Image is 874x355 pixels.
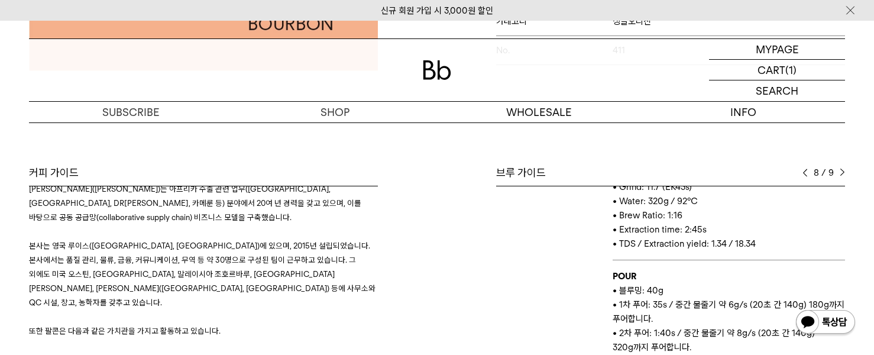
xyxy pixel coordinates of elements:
p: CART [758,60,785,80]
a: MYPAGE [709,39,845,60]
span: • Water: 320g / 92°C [613,196,698,206]
p: WHOLESALE [437,102,641,122]
p: MYPAGE [756,39,799,59]
div: 브루 가이드 [496,166,845,180]
span: 9 [828,166,834,180]
div: 커피 가이드 [29,166,378,180]
img: 로고 [423,60,451,80]
a: CART (1) [709,60,845,80]
p: SEARCH [756,80,798,101]
span: • Extraction time: 2:45s [613,224,707,235]
span: • Grind: 11.7 (EK43s) [613,182,692,192]
span: • Brew Ratio: 1:16 [613,210,682,221]
span: / [821,166,826,180]
span: 본사는 영국 루이스([GEOGRAPHIC_DATA], [GEOGRAPHIC_DATA])에 있으며, 2015년 설립되었습니다. 본사에서는 품질 관리, 물류, 금융, 커뮤니케이션... [29,241,376,307]
span: 또한 팔콘은 다음과 같은 가치관을 가지고 활동하고 있습니다. [29,326,221,335]
span: • 2차 푸어: 1:40s / 중간 물줄기 약 8g/s (20초 간 140g) 320g까지 푸어합니다. [613,328,815,353]
a: SHOP [233,102,437,122]
p: INFO [641,102,845,122]
img: 카카오톡 채널 1:1 채팅 버튼 [795,309,856,337]
span: 2008년, [GEOGRAPHIC_DATA]에서 설립된 생두 회사 팔콘 커피(Falcon Coffees)는 현재 세계 각지의 소규모 농가들과 협업하며 고품질 스페셜티 생두를 ... [29,156,361,222]
a: 신규 회원 가입 시 3,000원 할인 [381,5,493,16]
span: 8 [814,166,819,180]
span: • TDS / Extraction yield: 1.34 / 18.34 [613,238,756,249]
span: • 블루밍: 40g [613,285,663,296]
b: POUR [613,271,636,282]
a: SUBSCRIBE [29,102,233,122]
p: (1) [785,60,797,80]
span: • 1차 푸어: 35s / 중간 물줄기 약 6g/s (20초 간 140g) 180g까지 푸어합니다. [613,299,844,324]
